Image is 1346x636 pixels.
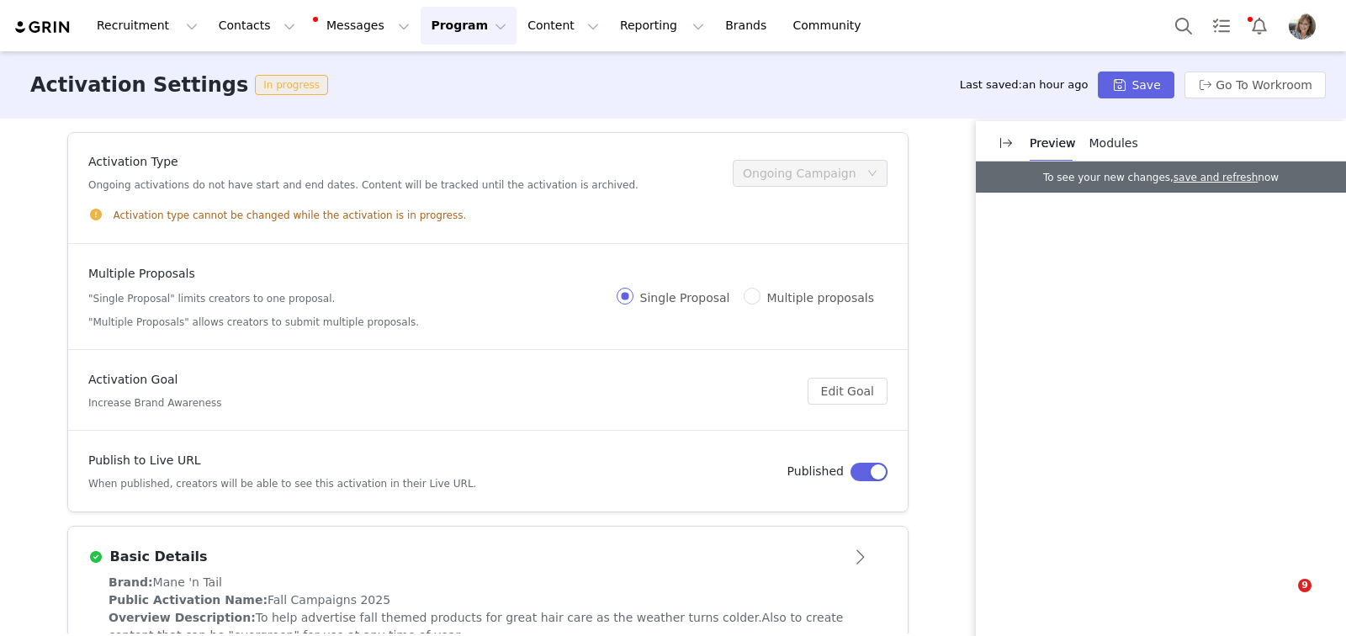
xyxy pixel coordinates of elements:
[88,178,639,193] h5: Ongoing activations do not have start and end dates. Content will be tracked until the activation...
[30,70,248,100] h3: Activation Settings
[633,291,737,305] span: Single Proposal
[1241,7,1278,45] button: Notifications
[1022,78,1088,91] span: an hour ago
[1098,72,1174,98] button: Save
[787,463,844,480] h4: Published
[88,315,419,330] h5: "Multiple Proposals" allows creators to submit multiple proposals.
[268,593,390,607] span: Fall Campaigns 2025
[1258,172,1279,183] span: now
[610,7,714,45] button: Reporting
[1264,579,1304,619] iframe: Intercom live chat
[114,208,467,223] span: Activation type cannot be changed while the activation is in progress.
[1289,13,1316,40] img: 6370deab-0789-4ef5-a3da-95b0dd21590d.jpeg
[109,575,153,589] span: Brand:
[306,7,420,45] button: Messages
[1298,579,1312,592] span: 9
[421,7,517,45] button: Program
[1174,172,1258,183] a: save and refresh
[1165,7,1202,45] button: Search
[153,575,222,589] span: Mane 'n Tail
[88,371,222,389] h4: Activation Goal
[13,19,72,35] img: grin logo
[808,378,888,405] button: Edit Goal
[1030,135,1076,152] p: Preview
[88,265,419,283] h4: Multiple Proposals
[88,476,476,491] h5: When published, creators will be able to see this activation in their Live URL.
[87,7,208,45] button: Recruitment
[715,7,782,45] a: Brands
[1203,7,1240,45] a: Tasks
[88,153,639,171] h4: Activation Type
[109,611,256,624] span: Overview Description:
[255,75,328,95] span: In progress
[88,395,222,411] h5: Increase Brand Awareness
[760,291,881,305] span: Multiple proposals
[517,7,609,45] button: Content
[103,547,208,567] h3: Basic Details
[867,168,877,180] i: icon: down
[88,452,476,469] h4: Publish to Live URL
[960,78,1089,91] span: Last saved:
[1279,13,1333,40] button: Profile
[209,7,305,45] button: Contacts
[1184,72,1326,98] button: Go To Workroom
[743,161,856,186] div: Ongoing Campaign
[835,543,888,570] button: Open module
[1089,136,1138,150] span: Modules
[88,291,419,306] h5: "Single Proposal" limits creators to one proposal.
[783,7,879,45] a: Community
[1043,172,1174,183] span: To see your new changes,
[109,593,268,607] span: Public Activation Name:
